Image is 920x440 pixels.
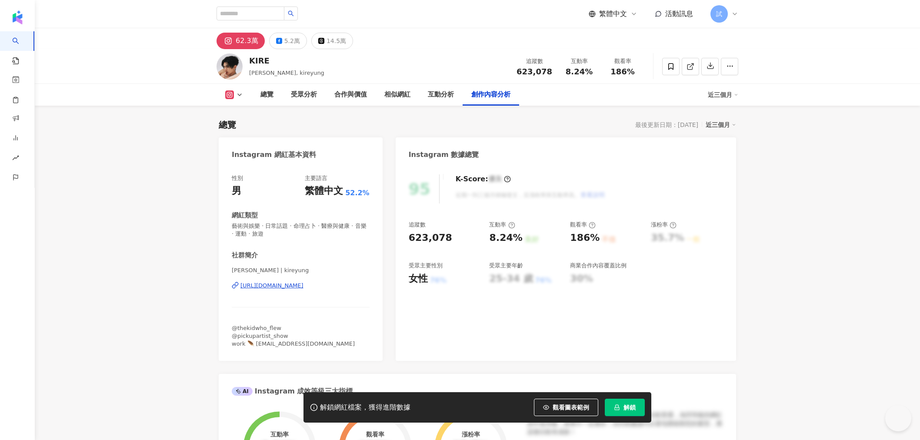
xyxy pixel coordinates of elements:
[517,67,552,76] span: 623,078
[232,174,243,182] div: 性別
[534,399,598,416] button: 觀看圖表範例
[384,90,410,100] div: 相似網紅
[284,35,300,47] div: 5.2萬
[232,282,370,290] a: [URL][DOMAIN_NAME]
[706,119,736,130] div: 近三個月
[232,267,370,274] span: [PERSON_NAME] | kireyung
[553,404,589,411] span: 觀看圖表範例
[232,222,370,238] span: 藝術與娛樂 · 日常話題 · 命理占卜 · 醫療與健康 · 音樂 · 運動 · 旅遊
[260,90,273,100] div: 總覽
[489,221,515,229] div: 互動率
[12,31,30,65] a: search
[570,221,596,229] div: 觀看率
[527,411,723,437] div: 該網紅的互動率和漲粉率都不錯，唯獨觀看率比較普通，為同等級的網紅的中低等級，效果不一定會好，但仍然建議可以發包開箱類型的案型，應該會比較有成效！
[232,325,355,347] span: @thekidwho_flew @pickupartist_show work 🪶 [EMAIL_ADDRESS][DOMAIN_NAME]
[217,33,265,49] button: 62.3萬
[240,282,303,290] div: [URL][DOMAIN_NAME]
[288,10,294,17] span: search
[570,262,627,270] div: 商業合作內容覆蓋比例
[291,90,317,100] div: 受眾分析
[334,90,367,100] div: 合作與價值
[305,184,343,198] div: 繁體中文
[462,431,480,438] div: 漲粉率
[606,57,639,66] div: 觀看率
[327,35,346,47] div: 14.5萬
[409,150,479,160] div: Instagram 數據總覽
[489,262,523,270] div: 受眾主要年齡
[217,53,243,80] img: KOL Avatar
[605,399,645,416] button: 解鎖
[232,251,258,260] div: 社群簡介
[232,387,253,396] div: AI
[232,211,258,220] div: 網紅類型
[651,221,677,229] div: 漲粉率
[409,231,452,245] div: 623,078
[249,55,324,66] div: KIRE
[232,150,316,160] div: Instagram 網紅基本資料
[456,174,511,184] div: K-Score :
[610,67,635,76] span: 186%
[489,231,522,245] div: 8.24%
[708,88,738,102] div: 近三個月
[305,174,327,182] div: 主要語言
[517,57,552,66] div: 追蹤數
[665,10,693,18] span: 活動訊息
[409,221,426,229] div: 追蹤數
[219,119,236,131] div: 總覽
[623,404,636,411] span: 解鎖
[409,272,428,286] div: 女性
[409,262,443,270] div: 受眾主要性別
[270,431,289,438] div: 互動率
[320,403,410,412] div: 解鎖網紅檔案，獲得進階數據
[269,33,307,49] button: 5.2萬
[10,10,24,24] img: logo icon
[614,404,620,410] span: lock
[716,9,722,19] span: 試
[249,70,324,76] span: [PERSON_NAME], kireyung
[563,57,596,66] div: 互動率
[428,90,454,100] div: 互動分析
[635,121,698,128] div: 最後更新日期：[DATE]
[566,67,593,76] span: 8.24%
[599,9,627,19] span: 繁體中文
[232,387,353,396] div: Instagram 成效等級三大指標
[12,149,19,169] span: rise
[311,33,353,49] button: 14.5萬
[366,431,384,438] div: 觀看率
[471,90,510,100] div: 創作內容分析
[236,35,258,47] div: 62.3萬
[570,231,600,245] div: 186%
[345,188,370,198] span: 52.2%
[232,184,241,198] div: 男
